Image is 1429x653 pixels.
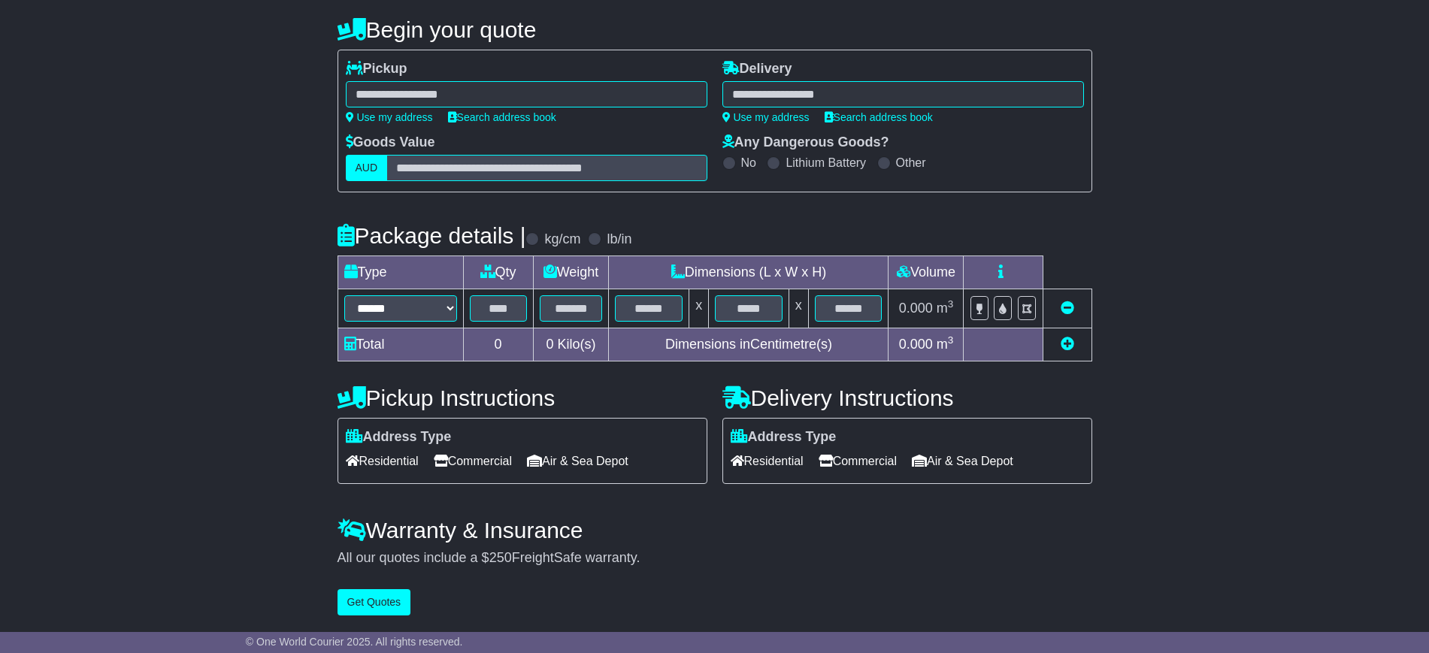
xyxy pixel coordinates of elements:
[722,385,1092,410] h4: Delivery Instructions
[346,155,388,181] label: AUD
[912,449,1013,473] span: Air & Sea Depot
[896,156,926,170] label: Other
[346,111,433,123] a: Use my address
[786,156,866,170] label: Lithium Battery
[789,289,808,328] td: x
[937,337,954,352] span: m
[731,429,837,446] label: Address Type
[338,223,526,248] h4: Package details |
[346,429,452,446] label: Address Type
[722,111,810,123] a: Use my address
[741,156,756,170] label: No
[533,328,609,361] td: Kilo(s)
[899,301,933,316] span: 0.000
[463,328,533,361] td: 0
[346,61,407,77] label: Pickup
[489,550,512,565] span: 250
[889,256,964,289] td: Volume
[338,518,1092,543] h4: Warranty & Insurance
[1061,301,1074,316] a: Remove this item
[948,298,954,310] sup: 3
[546,337,553,352] span: 0
[731,449,804,473] span: Residential
[346,135,435,151] label: Goods Value
[338,256,463,289] td: Type
[338,17,1092,42] h4: Begin your quote
[722,135,889,151] label: Any Dangerous Goods?
[533,256,609,289] td: Weight
[463,256,533,289] td: Qty
[544,231,580,248] label: kg/cm
[448,111,556,123] a: Search address book
[899,337,933,352] span: 0.000
[1061,337,1074,352] a: Add new item
[527,449,628,473] span: Air & Sea Depot
[607,231,631,248] label: lb/in
[819,449,897,473] span: Commercial
[609,256,889,289] td: Dimensions (L x W x H)
[609,328,889,361] td: Dimensions in Centimetre(s)
[948,334,954,346] sup: 3
[434,449,512,473] span: Commercial
[246,636,463,648] span: © One World Courier 2025. All rights reserved.
[338,385,707,410] h4: Pickup Instructions
[689,289,709,328] td: x
[338,328,463,361] td: Total
[825,111,933,123] a: Search address book
[722,61,792,77] label: Delivery
[338,589,411,615] button: Get Quotes
[346,449,419,473] span: Residential
[338,550,1092,567] div: All our quotes include a $ FreightSafe warranty.
[937,301,954,316] span: m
